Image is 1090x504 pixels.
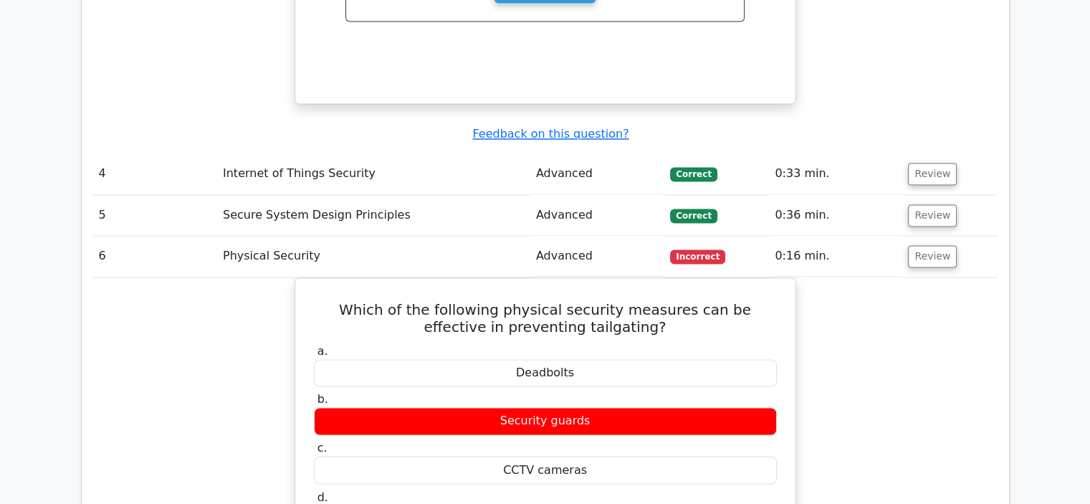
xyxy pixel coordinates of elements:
h5: Which of the following physical security measures can be effective in preventing tailgating? [312,301,778,336]
td: 0:33 min. [769,153,902,194]
td: Advanced [530,153,665,194]
div: Security guards [314,407,777,435]
td: Secure System Design Principles [217,195,530,236]
td: Advanced [530,236,665,277]
td: 6 [93,236,217,277]
td: 0:16 min. [769,236,902,277]
button: Review [908,163,957,185]
div: Deadbolts [314,359,777,387]
span: a. [317,344,328,358]
span: Correct [670,167,717,181]
span: b. [317,392,328,406]
span: Incorrect [670,249,725,264]
span: Correct [670,209,717,223]
a: Feedback on this question? [472,127,628,141]
td: 0:36 min. [769,195,902,236]
span: d. [317,490,328,503]
div: CCTV cameras [314,456,777,484]
td: Internet of Things Security [217,153,530,194]
td: 4 [93,153,217,194]
span: c. [317,441,328,455]
td: Advanced [530,195,665,236]
td: 5 [93,195,217,236]
td: Physical Security [217,236,530,277]
button: Review [908,245,957,267]
button: Review [908,204,957,227]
